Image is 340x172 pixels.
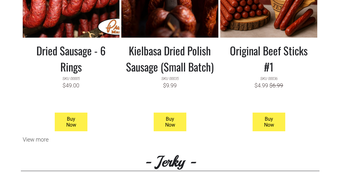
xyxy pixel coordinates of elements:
[253,113,284,131] span: Buy Now
[21,136,319,143] div: View more
[225,42,313,75] h3: Original Beef Sticks #1
[126,42,214,75] h3: Kielbasa Dried Polish Sausage (Small Batch)
[56,113,87,131] span: Buy Now
[155,113,186,131] span: Buy Now
[55,113,87,131] a: Buy Now
[154,113,186,131] a: Buy Now
[253,113,285,131] a: Buy Now
[225,38,313,109] a: Original Beef Sticks #1 SKU 00036 $4.99 $6.99
[27,42,115,75] h3: Dried Sausage - 6 Rings
[163,81,177,89] div: $9.99
[260,75,277,81] div: SKU 00036
[63,81,79,89] div: $49.00
[126,38,214,109] a: Kielbasa Dried Polish Sausage (Small Batch) SKU 00035 $9.99
[269,82,283,89] span: $6.99
[21,152,319,171] h3: - Jerky -
[27,38,115,109] a: Dried Sausage - 6 Rings SKU 00005 $49.00
[161,75,179,81] div: SKU 00035
[254,82,268,89] span: $4.99
[63,75,80,81] div: SKU 00005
